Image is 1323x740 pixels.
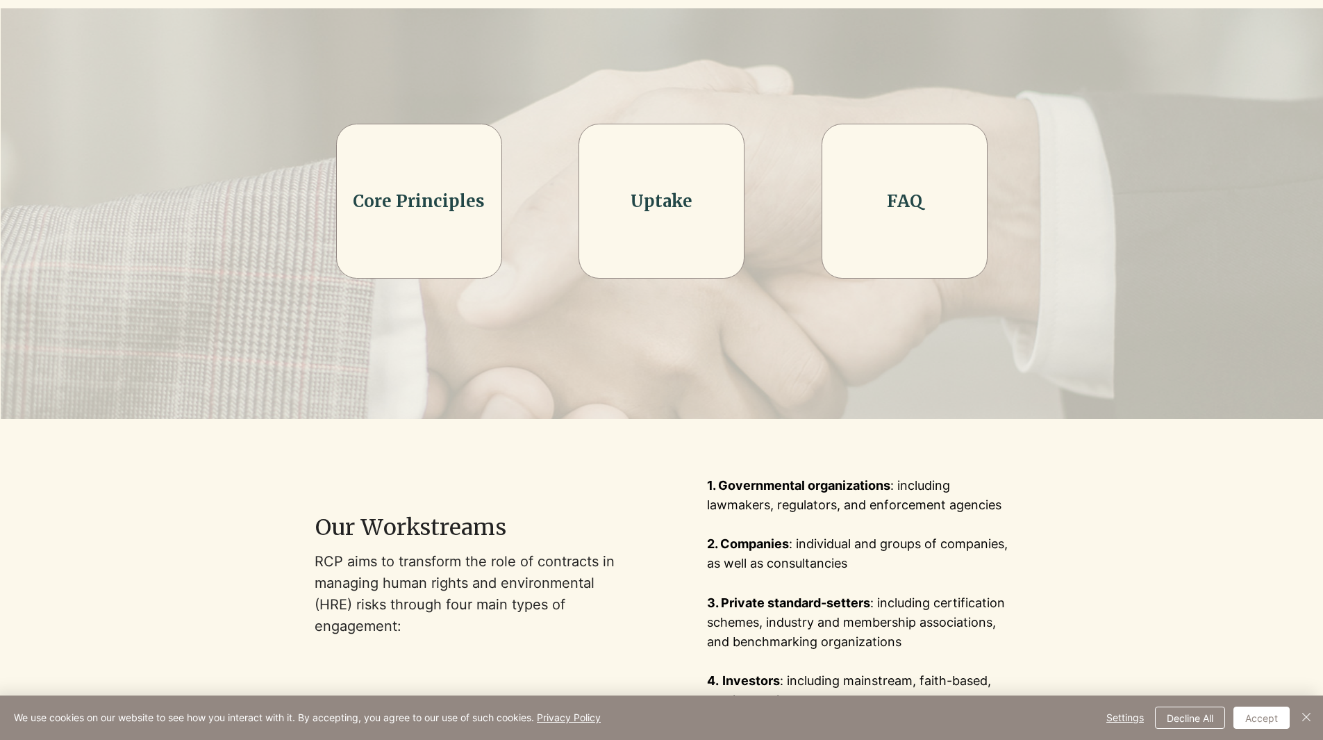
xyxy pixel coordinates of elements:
p: : including certification schemes, industry and membership associations, and benchmarking organiz... [707,593,1008,652]
span: Our Workstreams [315,513,506,541]
span: 4. [707,673,719,688]
a: Privacy Policy [537,712,601,723]
span: Investors [722,673,780,688]
button: Accept [1233,707,1290,729]
button: Close [1298,707,1315,729]
p: : including lawmakers, regulators, and enforcement agencies [707,476,1008,515]
span: We use cookies on our website to see how you interact with it. By accepting, you agree to our use... [14,712,601,724]
a: Uptake [631,190,692,212]
img: Close [1298,709,1315,725]
span: Settings [1106,707,1144,728]
button: Decline All [1155,707,1225,729]
a: FAQ [887,190,922,212]
a: Core Principles [353,190,485,212]
span: 1. Governmental organizations [707,478,890,493]
span: RCP aims to transform the role of contracts in managing human rights and environmental (HRE) risk... [315,553,615,635]
p: : individual and groups of companies, as well as consultancies [707,534,1008,573]
p: : including mainstream, faith-based, and impact investors. [707,671,1008,710]
span: 3. Private standard-setters [707,595,870,610]
span: 2. Companies [707,536,789,551]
